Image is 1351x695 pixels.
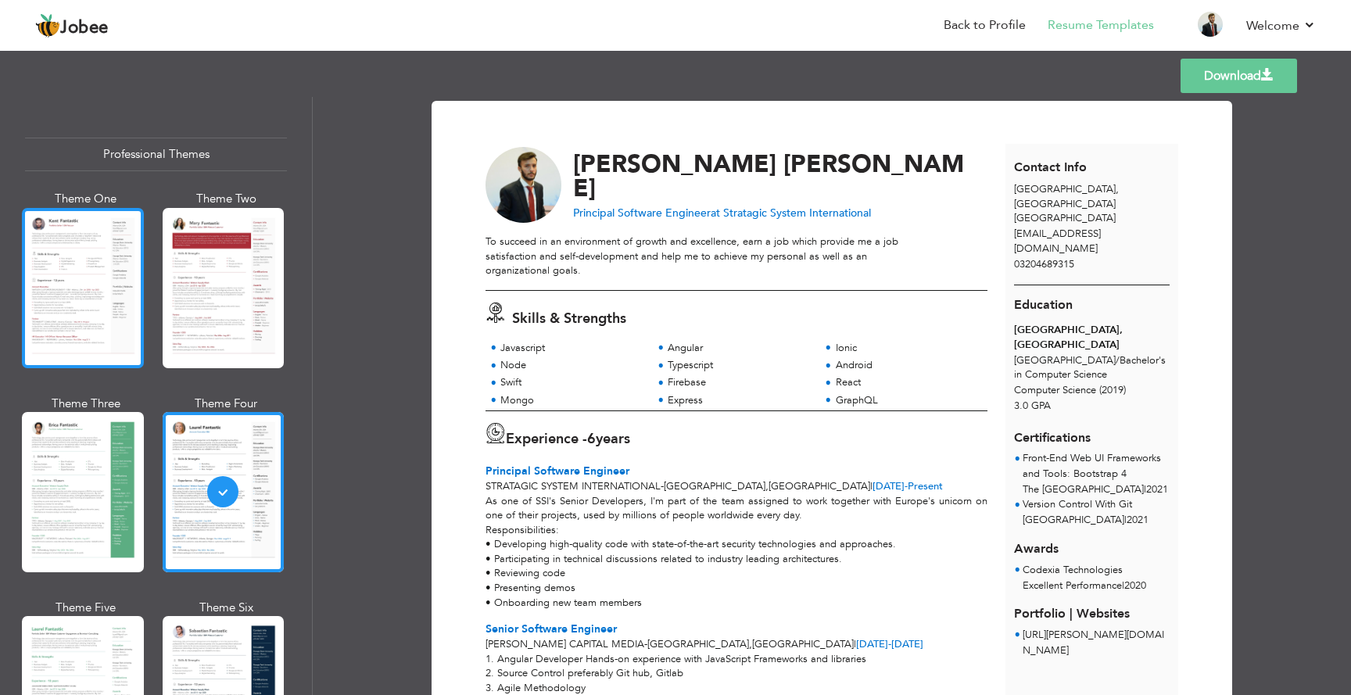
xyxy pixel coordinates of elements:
[486,235,987,278] div: To succeed in an environment of growth and excellence, earn a job which provide me a job satisfac...
[1014,399,1051,413] span: 3.0 GPA
[1048,16,1154,34] a: Resume Templates
[25,600,147,616] div: Theme Five
[1005,182,1179,226] div: [GEOGRAPHIC_DATA]
[647,637,749,651] span: [GEOGRAPHIC_DATA]
[500,341,643,356] div: Javascript
[749,637,752,651] span: ,
[1023,513,1149,528] p: [GEOGRAPHIC_DATA] 2021
[873,479,908,493] span: [DATE]
[1099,383,1126,397] span: (2019)
[1246,16,1316,35] a: Welcome
[500,358,643,373] div: Node
[854,637,856,651] span: |
[512,309,626,328] span: Skills & Strengths
[668,375,811,390] div: Firebase
[856,637,891,651] span: [DATE]
[573,206,711,220] span: Principal Software Engineer
[1014,528,1059,558] span: Awards
[486,479,661,493] span: Stratagic System International
[1014,383,1096,397] span: Computer Science
[668,341,811,356] div: Angular
[1023,482,1170,498] p: The [GEOGRAPHIC_DATA] 2021
[1023,497,1132,511] span: Version Control With Git
[486,637,644,651] span: [PERSON_NAME] Capital Media
[856,637,923,651] span: [DATE]
[25,138,287,171] div: Professional Themes
[500,375,643,390] div: Swift
[870,479,873,493] span: |
[486,464,629,478] span: Principal Software Engineer
[1124,513,1127,527] span: |
[668,358,811,373] div: Typescript
[765,479,769,493] span: ,
[25,191,147,207] div: Theme One
[836,358,979,373] div: Android
[664,479,765,493] span: [GEOGRAPHIC_DATA]
[1014,353,1166,382] span: [GEOGRAPHIC_DATA] Bachelor's in Computer Science
[661,479,664,493] span: -
[1014,182,1116,196] span: [GEOGRAPHIC_DATA]
[500,393,643,408] div: Mongo
[836,341,979,356] div: Ionic
[477,494,997,611] div: As one of SSI's Senior Developers, I'm part of the team assigned to work together with Europe's u...
[573,148,776,181] span: [PERSON_NAME]
[836,393,979,408] div: GraphQL
[1014,227,1101,256] span: [EMAIL_ADDRESS][DOMAIN_NAME]
[644,637,647,651] span: -
[1122,579,1124,593] span: |
[573,148,964,205] span: [PERSON_NAME]
[1014,211,1116,225] span: [GEOGRAPHIC_DATA]
[1014,159,1087,176] span: Contact Info
[905,479,908,493] span: -
[668,393,811,408] div: Express
[1023,451,1161,481] span: Front-End Web UI Frameworks and Tools: Bootstrap 4
[1198,12,1223,37] img: Profile Img
[486,622,617,636] span: Senior Software Engineer
[1014,323,1170,352] div: [GEOGRAPHIC_DATA], [GEOGRAPHIC_DATA]
[587,429,596,449] span: 6
[1181,59,1297,93] a: Download
[1144,482,1146,496] span: |
[166,396,288,412] div: Theme Four
[486,147,562,224] img: No image
[888,637,891,651] span: -
[873,479,943,493] span: Present
[1014,257,1074,271] span: 03204689315
[1116,353,1120,367] span: /
[166,191,288,207] div: Theme Two
[1124,579,1146,593] span: 2020
[25,396,147,412] div: Theme Three
[1014,417,1091,447] span: Certifications
[1023,579,1122,593] span: Excellent Performance
[166,600,288,616] div: Theme Six
[506,429,587,449] span: Experience -
[1116,182,1119,196] span: ,
[1014,296,1073,313] span: Education
[1023,563,1123,577] span: Codexia Technologies
[944,16,1026,34] a: Back to Profile
[711,206,871,220] span: at Stratagic System International
[836,375,979,390] div: React
[1023,628,1164,657] a: [URL][PERSON_NAME][DOMAIN_NAME]
[587,429,630,450] label: years
[1014,605,1130,622] span: Portfolio | Websites
[60,20,109,37] span: Jobee
[35,13,60,38] img: jobee.io
[752,637,854,651] span: [GEOGRAPHIC_DATA]
[35,13,109,38] a: Jobee
[769,479,870,493] span: [GEOGRAPHIC_DATA]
